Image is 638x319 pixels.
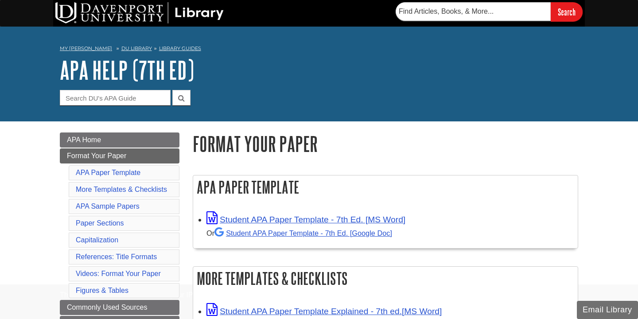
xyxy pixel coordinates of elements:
[76,270,161,277] a: Videos: Format Your Paper
[60,300,179,315] a: Commonly Used Sources
[76,186,167,193] a: More Templates & Checklists
[121,45,152,51] a: DU Library
[76,202,140,210] a: APA Sample Papers
[55,2,224,23] img: DU Library
[159,45,201,51] a: Library Guides
[76,219,124,227] a: Paper Sections
[206,307,442,316] a: Link opens in new window
[206,229,392,237] small: Or
[60,132,179,148] a: APA Home
[193,175,578,199] h2: APA Paper Template
[60,43,578,57] nav: breadcrumb
[396,2,551,21] input: Find Articles, Books, & More...
[206,215,405,224] a: Link opens in new window
[60,56,194,84] a: APA Help (7th Ed)
[396,2,583,21] form: Searches DU Library's articles, books, and more
[76,236,118,244] a: Capitalization
[67,303,147,311] span: Commonly Used Sources
[193,267,578,290] h2: More Templates & Checklists
[60,90,171,105] input: Search DU's APA Guide
[67,152,126,159] span: Format Your Paper
[60,45,112,52] a: My [PERSON_NAME]
[67,136,101,144] span: APA Home
[76,169,140,176] a: APA Paper Template
[551,2,583,21] input: Search
[193,132,578,155] h1: Format Your Paper
[76,253,157,261] a: References: Title Formats
[60,148,179,163] a: Format Your Paper
[76,287,128,294] a: Figures & Tables
[214,229,392,237] a: Student APA Paper Template - 7th Ed. [Google Doc]
[577,301,638,319] button: Email Library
